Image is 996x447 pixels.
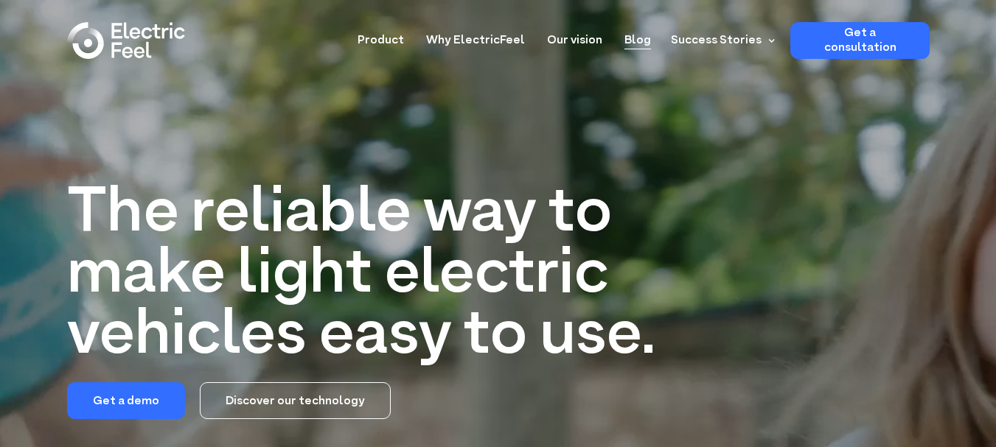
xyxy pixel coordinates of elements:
h1: The reliable way to make light electric vehicles easy to use. [67,184,682,367]
a: Why ElectricFeel [426,22,525,49]
div: Success Stories [671,32,762,49]
a: Product [358,22,404,49]
a: Get a demo [67,382,185,419]
a: Discover our technology [200,382,391,419]
a: Blog [624,22,651,49]
div: Success Stories [662,22,779,59]
a: Get a consultation [790,22,930,59]
input: Submit [55,58,127,86]
a: Our vision [547,22,602,49]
